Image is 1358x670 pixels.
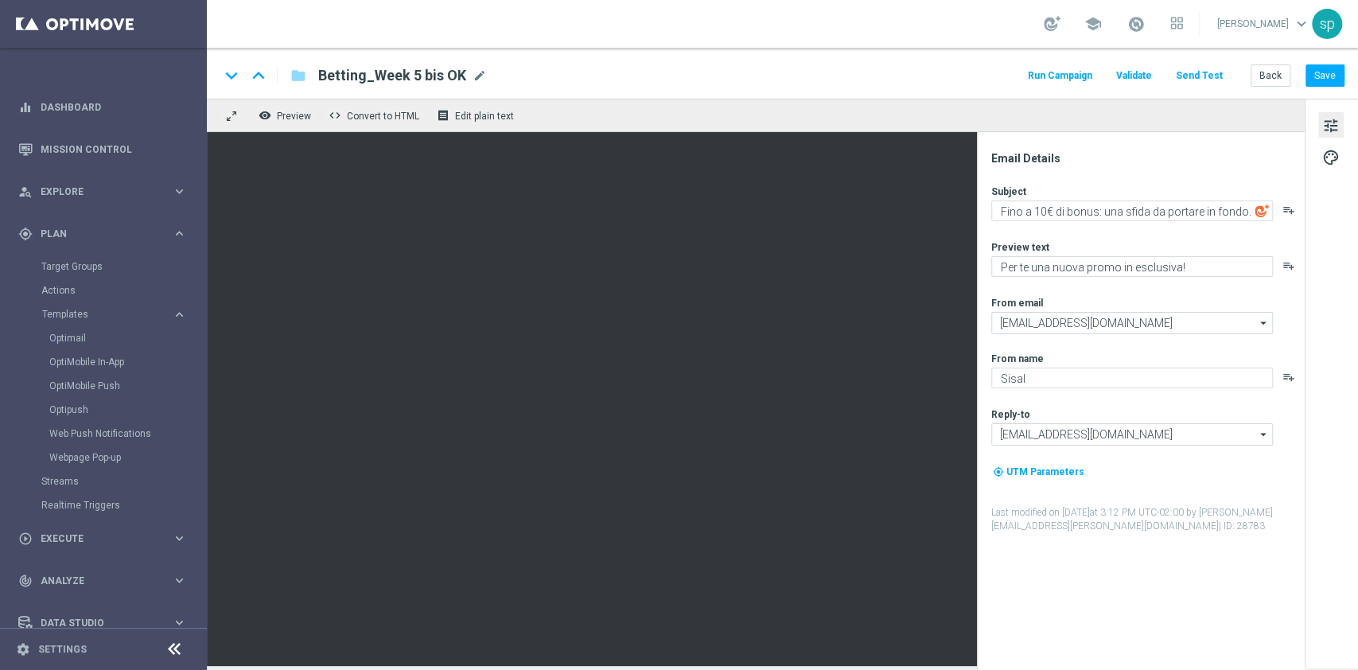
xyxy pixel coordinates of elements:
div: Target Groups [41,255,205,279]
button: my_location UTM Parameters [991,463,1086,481]
label: Last modified on [DATE] at 3:12 PM UTC-02:00 by [PERSON_NAME][EMAIL_ADDRESS][PERSON_NAME][DOMAIN_... [991,506,1303,533]
span: Explore [41,187,172,197]
a: Web Push Notifications [49,427,165,440]
button: Templates keyboard_arrow_right [41,308,188,321]
a: Settings [38,645,87,654]
i: keyboard_arrow_down [220,64,243,88]
span: Betting_Week 5 bis OK [318,66,466,85]
i: keyboard_arrow_right [172,307,187,322]
div: Optimail [49,326,205,350]
button: person_search Explore keyboard_arrow_right [18,185,188,198]
div: Realtime Triggers [41,493,205,517]
input: Select [991,423,1273,446]
i: keyboard_arrow_right [172,615,187,630]
button: playlist_add [1282,204,1295,216]
label: From name [991,353,1044,365]
button: folder [289,63,308,88]
label: Preview text [991,241,1049,254]
a: Actions [41,284,165,297]
div: Dashboard [18,86,187,128]
div: Webpage Pop-up [49,446,205,469]
button: code Convert to HTML [325,105,426,126]
span: Validate [1116,70,1152,81]
button: Back [1251,64,1290,87]
i: equalizer [18,100,33,115]
button: receipt Edit plain text [433,105,521,126]
span: Edit plain text [455,111,514,122]
button: playlist_add [1282,259,1295,272]
button: Save [1305,64,1344,87]
i: keyboard_arrow_right [172,184,187,199]
span: Convert to HTML [347,111,419,122]
button: Mission Control [18,143,188,156]
a: [PERSON_NAME]keyboard_arrow_down [1216,12,1312,36]
div: Data Studio [18,616,172,630]
div: Mission Control [18,128,187,170]
button: tune [1318,112,1344,138]
span: tune [1322,115,1340,136]
div: Templates [42,310,172,319]
a: Realtime Triggers [41,499,165,512]
label: Subject [991,185,1026,198]
a: Streams [41,475,165,488]
a: Mission Control [41,128,187,170]
span: Execute [41,534,172,543]
button: Run Campaign [1025,65,1095,87]
div: sp [1312,9,1342,39]
div: Optipush [49,398,205,422]
button: remove_red_eye Preview [255,105,318,126]
span: Analyze [41,576,172,586]
div: Email Details [991,151,1303,166]
button: Validate [1114,65,1154,87]
label: From email [991,297,1043,310]
div: Explore [18,185,172,199]
button: play_circle_outline Execute keyboard_arrow_right [18,532,188,545]
button: gps_fixed Plan keyboard_arrow_right [18,228,188,240]
i: settings [16,642,30,656]
i: keyboard_arrow_up [247,64,270,88]
i: keyboard_arrow_right [172,531,187,546]
i: gps_fixed [18,227,33,241]
span: Data Studio [41,618,172,628]
label: Reply-to [991,408,1030,421]
i: keyboard_arrow_right [172,226,187,241]
input: Select [991,312,1273,334]
div: Templates [41,302,205,469]
span: school [1084,15,1102,33]
span: | ID: 28783 [1219,520,1265,532]
div: Web Push Notifications [49,422,205,446]
span: UTM Parameters [1006,466,1084,477]
div: Actions [41,279,205,302]
button: track_changes Analyze keyboard_arrow_right [18,575,188,587]
span: mode_edit [473,68,487,83]
i: remove_red_eye [259,109,271,122]
i: receipt [437,109,449,122]
button: palette [1318,144,1344,169]
i: playlist_add [1282,371,1295,384]
span: Preview [277,111,311,122]
div: Execute [18,532,172,546]
i: play_circle_outline [18,532,33,546]
span: code [329,109,341,122]
a: OptiMobile Push [49,380,165,392]
a: Target Groups [41,260,165,273]
i: arrow_drop_down [1256,313,1272,333]
a: Dashboard [41,86,187,128]
i: folder [290,66,306,85]
button: Data Studio keyboard_arrow_right [18,617,188,629]
div: Analyze [18,574,172,588]
div: OptiMobile In-App [49,350,205,374]
button: Send Test [1173,65,1225,87]
span: palette [1322,147,1340,168]
a: OptiMobile In-App [49,356,165,368]
div: OptiMobile Push [49,374,205,398]
button: equalizer Dashboard [18,101,188,114]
